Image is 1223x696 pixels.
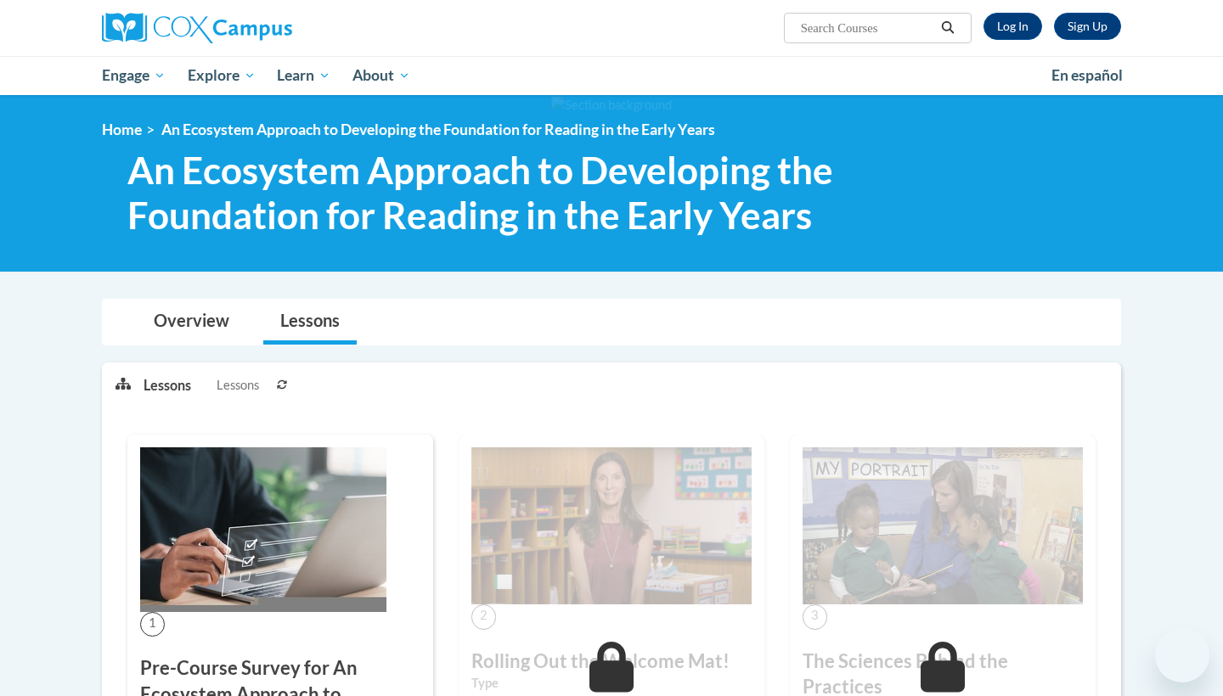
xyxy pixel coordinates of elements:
[471,447,752,605] img: Course Image
[277,65,330,86] span: Learn
[1054,13,1121,40] a: Register
[217,376,259,395] span: Lessons
[799,18,935,38] input: Search Courses
[102,13,292,43] img: Cox Campus
[471,674,752,693] label: Type
[471,648,752,675] h3: Rolling Out the Welcome Mat!
[102,121,142,138] a: Home
[1051,66,1123,84] span: En español
[102,13,425,43] a: Cox Campus
[161,121,715,138] span: An Ecosystem Approach to Developing the Foundation for Reading in the Early Years
[177,56,267,95] a: Explore
[341,56,421,95] a: About
[263,300,357,345] a: Lessons
[137,300,246,345] a: Overview
[91,56,177,95] a: Engage
[352,65,410,86] span: About
[803,604,827,629] span: 3
[188,65,256,86] span: Explore
[140,447,386,612] img: Course Image
[983,13,1042,40] a: Log In
[1155,628,1209,682] iframe: Button to launch messaging window
[76,56,1147,95] div: Main menu
[102,65,166,86] span: Engage
[127,148,886,238] span: An Ecosystem Approach to Developing the Foundation for Reading in the Early Years
[803,447,1083,605] img: Course Image
[266,56,341,95] a: Learn
[144,376,191,395] p: Lessons
[935,18,961,38] button: Search
[1040,58,1134,93] a: En español
[140,612,165,637] span: 1
[551,96,672,115] img: Section background
[471,604,496,629] span: 2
